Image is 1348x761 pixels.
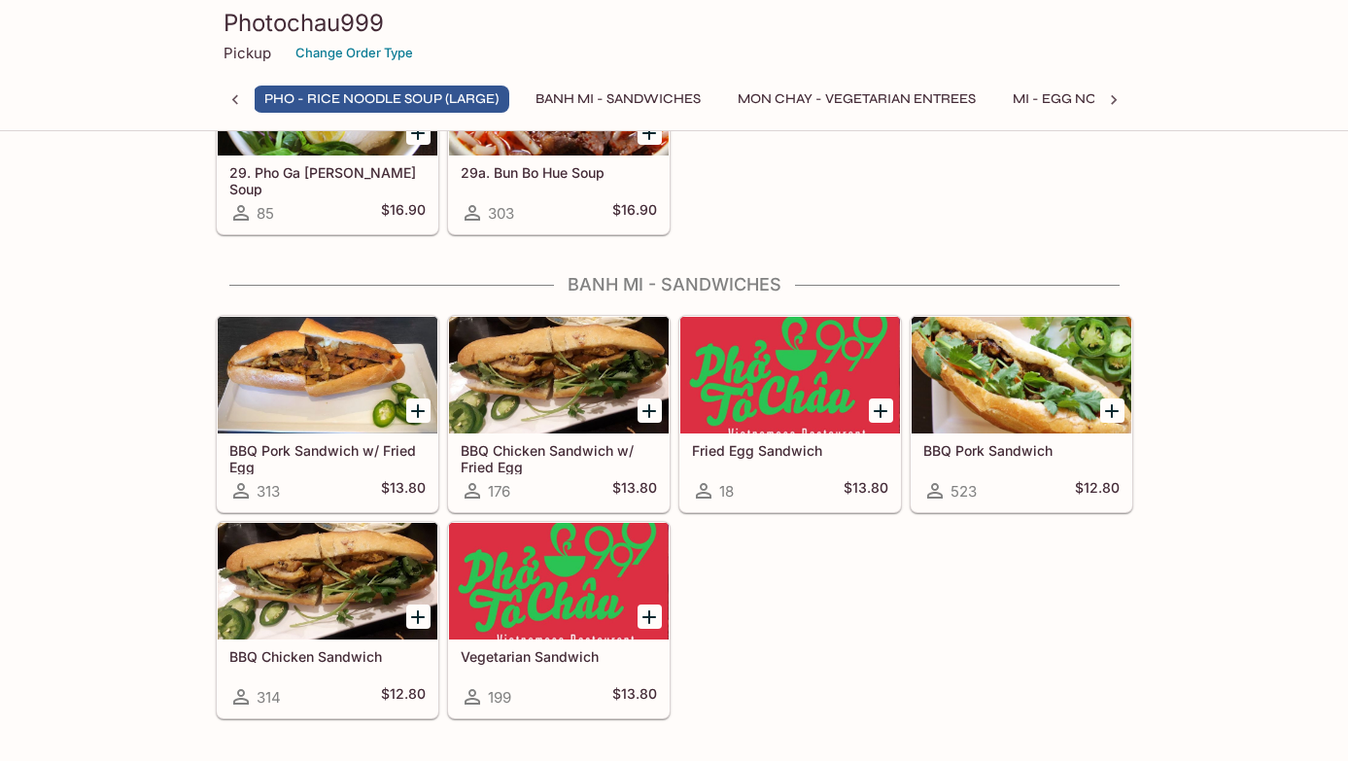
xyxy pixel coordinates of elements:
h5: BBQ Chicken Sandwich [229,648,426,665]
h5: $13.80 [612,685,657,709]
div: BBQ Chicken Sandwich [218,523,437,640]
a: 29. Pho Ga [PERSON_NAME] Soup85$16.90 [217,38,438,234]
p: Pickup [224,44,271,62]
button: Banh Mi - Sandwiches [525,86,711,113]
button: Mon Chay - Vegetarian Entrees [727,86,986,113]
button: Add Vegetarian Sandwich [638,605,662,629]
button: Pho - Rice Noodle Soup (Large) [254,86,509,113]
button: Add BBQ Chicken Sandwich [406,605,431,629]
div: BBQ Pork Sandwich w/ Fried Egg [218,317,437,433]
h5: $13.80 [612,479,657,502]
button: Add BBQ Pork Sandwich w/ Fried Egg [406,398,431,423]
h3: Photochau999 [224,8,1125,38]
a: 29a. Bun Bo Hue Soup303$16.90 [448,38,670,234]
h5: 29. Pho Ga [PERSON_NAME] Soup [229,164,426,196]
h5: Vegetarian Sandwich [461,648,657,665]
span: 199 [488,688,511,707]
div: Fried Egg Sandwich [680,317,900,433]
h5: BBQ Pork Sandwich w/ Fried Egg [229,442,426,474]
div: 29. Pho Ga Tom Soup [218,39,437,156]
span: 313 [257,482,280,501]
a: Vegetarian Sandwich199$13.80 [448,522,670,718]
div: BBQ Chicken Sandwich w/ Fried Egg [449,317,669,433]
span: 303 [488,204,514,223]
a: BBQ Pork Sandwich523$12.80 [911,316,1132,512]
button: Add BBQ Pork Sandwich [1100,398,1124,423]
div: 29a. Bun Bo Hue Soup [449,39,669,156]
h4: Banh Mi - Sandwiches [216,274,1133,295]
button: Add BBQ Chicken Sandwich w/ Fried Egg [638,398,662,423]
h5: 29a. Bun Bo Hue Soup [461,164,657,181]
h5: $12.80 [381,685,426,709]
h5: $13.80 [844,479,888,502]
button: Mi - Egg Noodle [1002,86,1144,113]
button: Change Order Type [287,38,422,68]
a: Fried Egg Sandwich18$13.80 [679,316,901,512]
h5: $16.90 [381,201,426,225]
h5: BBQ Chicken Sandwich w/ Fried Egg [461,442,657,474]
h5: $12.80 [1075,479,1120,502]
button: Add 29. Pho Ga Tom Soup [406,121,431,145]
button: Add 29a. Bun Bo Hue Soup [638,121,662,145]
span: 523 [951,482,977,501]
div: Vegetarian Sandwich [449,523,669,640]
div: BBQ Pork Sandwich [912,317,1131,433]
a: BBQ Chicken Sandwich314$12.80 [217,522,438,718]
button: Add Fried Egg Sandwich [869,398,893,423]
a: BBQ Pork Sandwich w/ Fried Egg313$13.80 [217,316,438,512]
span: 314 [257,688,281,707]
span: 176 [488,482,510,501]
h5: $13.80 [381,479,426,502]
h5: BBQ Pork Sandwich [923,442,1120,459]
h5: Fried Egg Sandwich [692,442,888,459]
span: 85 [257,204,274,223]
a: BBQ Chicken Sandwich w/ Fried Egg176$13.80 [448,316,670,512]
h5: $16.90 [612,201,657,225]
span: 18 [719,482,734,501]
